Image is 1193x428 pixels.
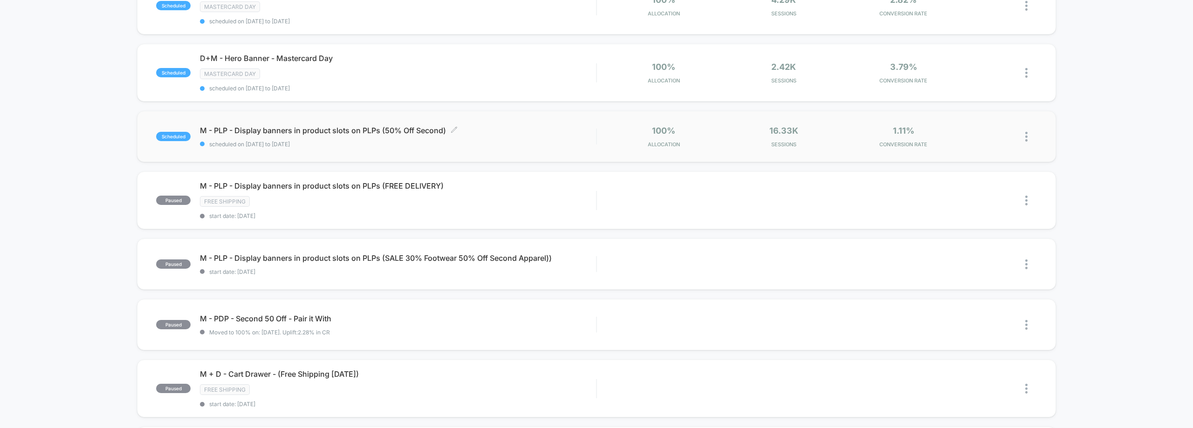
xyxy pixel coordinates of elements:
span: 2.42k [771,62,796,72]
span: FREE SHIPPING [200,384,250,395]
span: Allocation [648,77,680,84]
span: 1.11% [893,126,914,136]
span: paused [156,259,191,269]
img: close [1025,68,1028,78]
span: paused [156,196,191,205]
span: Sessions [726,141,841,148]
span: Sessions [726,77,841,84]
img: close [1025,384,1028,394]
span: start date: [DATE] [200,268,596,275]
span: M - PLP - Display banners in product slots on PLPs (50% Off Second) [200,126,596,135]
span: D+M - Hero Banner - Mastercard Day [200,54,596,63]
span: paused [156,384,191,393]
span: Mastercard day [200,1,260,12]
span: CONVERSION RATE [846,77,961,84]
img: close [1025,196,1028,205]
span: FREE SHIPPING [200,196,250,207]
span: CONVERSION RATE [846,141,961,148]
span: scheduled on [DATE] to [DATE] [200,141,596,148]
span: M - PDP - Second 50 Off - Pair it With [200,314,596,323]
img: close [1025,259,1028,269]
img: close [1025,320,1028,330]
span: Allocation [648,141,680,148]
span: CONVERSION RATE [846,10,961,17]
span: scheduled on [DATE] to [DATE] [200,18,596,25]
span: scheduled on [DATE] to [DATE] [200,85,596,92]
span: 100% [652,126,675,136]
span: 3.79% [890,62,917,72]
span: paused [156,320,191,329]
span: Mastercard day [200,68,260,79]
img: close [1025,132,1028,142]
span: Moved to 100% on: [DATE] . Uplift: 2.28% in CR [209,329,330,336]
span: M - PLP - Display banners in product slots on PLPs (FREE DELIVERY) [200,181,596,190]
span: start date: [DATE] [200,212,596,219]
img: close [1025,1,1028,11]
span: Sessions [726,10,841,17]
span: Allocation [648,10,680,17]
span: M + D - Cart Drawer - (Free Shipping [DATE]) [200,369,596,379]
span: M - PLP - Display banners in product slots on PLPs (SALE 30% Footwear 50% Off Second Apparel)) [200,253,596,263]
span: start date: [DATE] [200,401,596,408]
span: scheduled [156,132,191,141]
span: 100% [652,62,675,72]
span: scheduled [156,68,191,77]
span: 16.33k [769,126,798,136]
span: scheduled [156,1,191,10]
